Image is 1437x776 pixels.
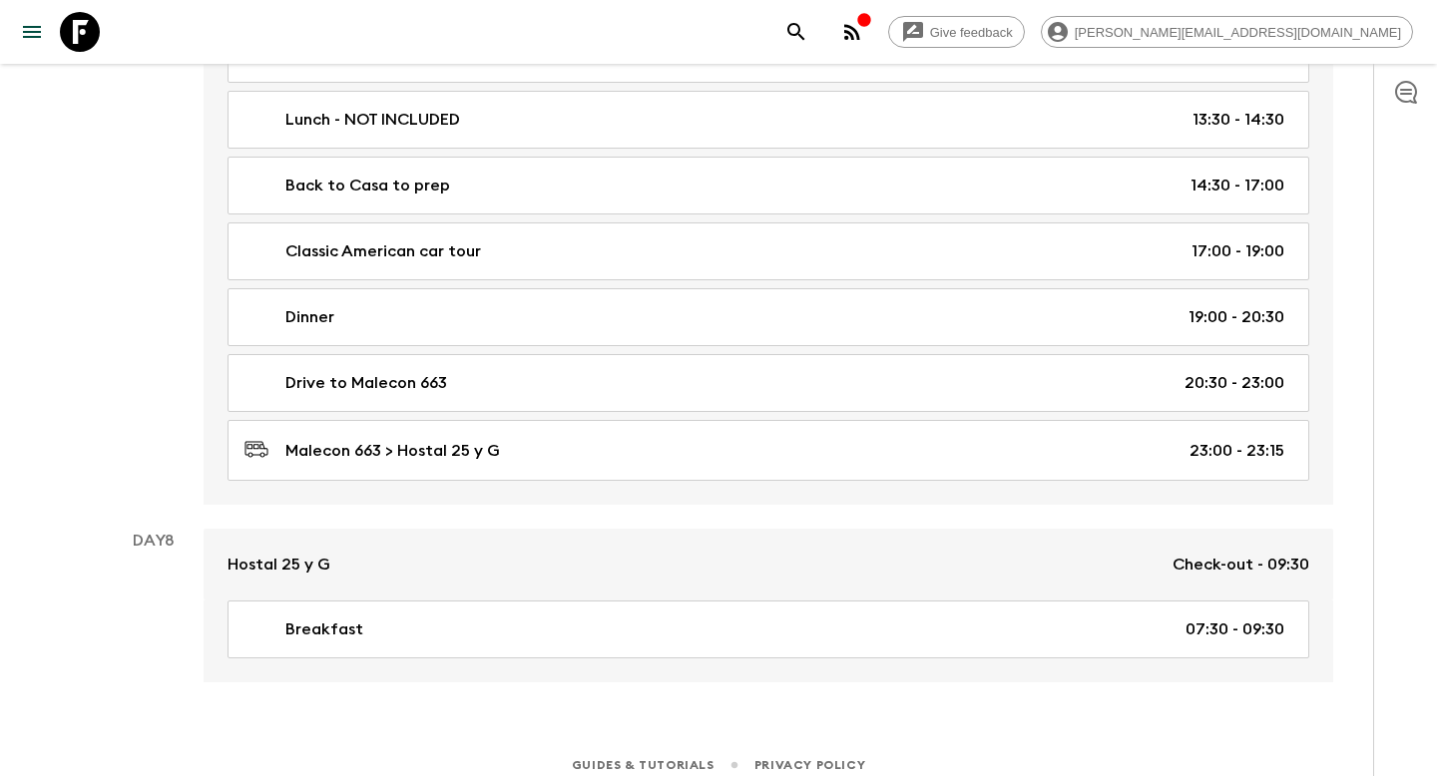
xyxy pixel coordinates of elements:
[228,553,330,577] p: Hostal 25 y G
[1186,617,1284,641] p: 07:30 - 09:30
[228,222,1309,280] a: Classic American car tour17:00 - 19:00
[285,617,363,641] p: Breakfast
[1193,108,1284,132] p: 13:30 - 14:30
[1191,174,1284,197] p: 14:30 - 17:00
[228,157,1309,214] a: Back to Casa to prep14:30 - 17:00
[754,754,865,776] a: Privacy Policy
[919,25,1024,40] span: Give feedback
[12,12,52,52] button: menu
[888,16,1025,48] a: Give feedback
[1041,16,1413,48] div: [PERSON_NAME][EMAIL_ADDRESS][DOMAIN_NAME]
[204,529,1333,600] a: Hostal 25 y GCheck-out - 09:30
[1189,305,1284,329] p: 19:00 - 20:30
[1192,239,1284,263] p: 17:00 - 19:00
[285,108,460,132] p: Lunch - NOT INCLUDED
[228,354,1309,412] a: Drive to Malecon 66320:30 - 23:00
[285,239,481,263] p: Classic American car tour
[228,420,1309,481] a: Malecon 663 > Hostal 25 y G23:00 - 23:15
[776,12,816,52] button: search adventures
[572,754,715,776] a: Guides & Tutorials
[1064,25,1412,40] span: [PERSON_NAME][EMAIL_ADDRESS][DOMAIN_NAME]
[285,174,450,197] p: Back to Casa to prep
[1185,371,1284,395] p: 20:30 - 23:00
[285,371,447,395] p: Drive to Malecon 663
[285,439,500,463] p: Malecon 663 > Hostal 25 y G
[104,529,204,553] p: Day 8
[228,288,1309,346] a: Dinner19:00 - 20:30
[1190,439,1284,463] p: 23:00 - 23:15
[228,91,1309,149] a: Lunch - NOT INCLUDED13:30 - 14:30
[285,305,334,329] p: Dinner
[228,600,1309,658] a: Breakfast07:30 - 09:30
[1173,553,1309,577] p: Check-out - 09:30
